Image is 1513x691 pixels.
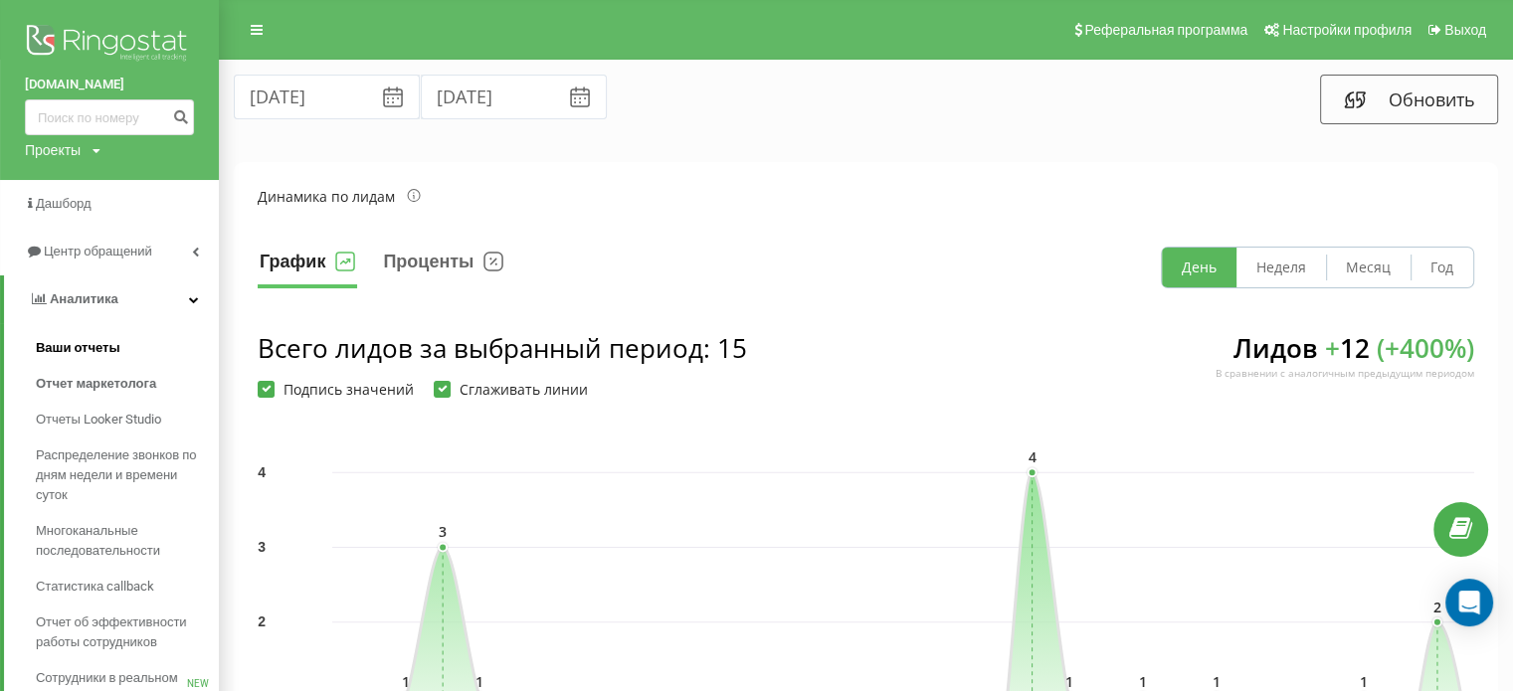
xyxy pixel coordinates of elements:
text: 3 [258,539,266,555]
text: 1 [1139,672,1147,691]
text: 1 [1360,672,1368,691]
a: Статистика callback [36,569,219,605]
span: + [1325,330,1340,366]
span: Отчет об эффективности работы сотрудников [36,612,209,652]
span: ( + 400 %) [1377,330,1474,366]
div: Проекты [25,140,81,160]
text: 2 [1433,598,1441,616]
button: График [258,247,357,288]
a: Отчеты Looker Studio [36,402,219,437]
div: Лидов 12 [1216,330,1474,398]
span: Аналитика [50,291,118,306]
a: Отчет маркетолога [36,366,219,402]
span: Отчеты Looker Studio [36,410,161,430]
a: Отчет об эффективности работы сотрудников [36,605,219,660]
text: 1 [1065,672,1073,691]
text: 1 [475,672,483,691]
span: Выход [1444,22,1486,38]
button: Год [1411,248,1473,287]
span: Распределение звонков по дням недели и времени суток [36,445,209,505]
text: 3 [439,522,447,541]
div: В сравнении с аналогичным предыдущим периодом [1216,366,1474,380]
text: 2 [258,613,266,629]
span: Статистика callback [36,577,154,597]
span: Дашборд [36,196,92,211]
span: Реферальная программа [1084,22,1247,38]
text: 1 [402,672,410,691]
button: Проценты [381,247,505,288]
button: Неделя [1236,248,1326,287]
button: День [1162,248,1236,287]
img: Ringostat logo [25,20,194,70]
div: Динамика по лидам [258,186,421,207]
div: Всего лидов за выбранный период : 15 [258,330,747,366]
a: Ваши отчеты [36,330,219,366]
a: Многоканальные последовательности [36,513,219,569]
label: Сглаживать линии [434,381,588,398]
a: Аналитика [4,275,219,323]
a: Распределение звонков по дням недели и времени суток [36,437,219,513]
text: 4 [1028,447,1036,466]
div: Open Intercom Messenger [1445,579,1493,626]
span: Ваши отчеты [36,338,120,358]
button: Месяц [1326,248,1411,287]
text: 1 [1213,672,1221,691]
a: [DOMAIN_NAME] [25,75,194,94]
span: Отчет маркетолога [36,374,156,394]
span: Центр обращений [44,244,152,259]
button: Обновить [1320,75,1498,124]
text: 4 [258,464,266,480]
label: Подпись значений [258,381,414,398]
input: Поиск по номеру [25,99,194,135]
span: Многоканальные последовательности [36,521,209,561]
span: Настройки профиля [1282,22,1412,38]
